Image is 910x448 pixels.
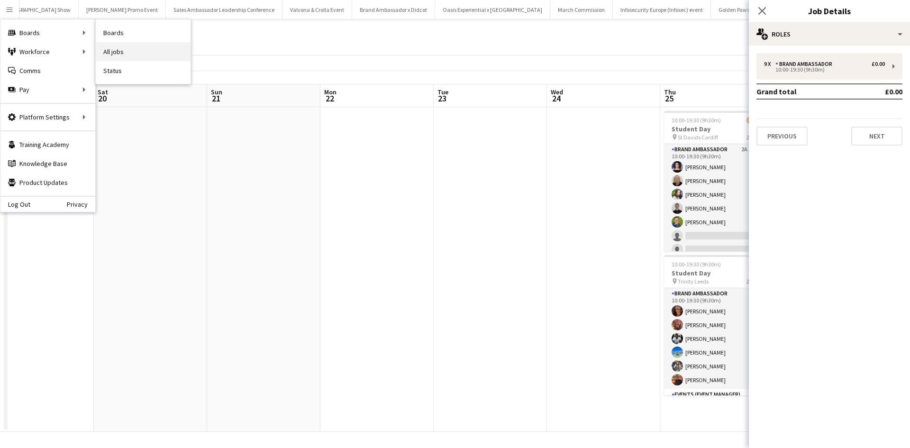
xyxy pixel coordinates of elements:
div: Brand Ambassador [775,61,836,67]
a: All jobs [96,42,191,61]
app-job-card: 10:00-19:30 (9h30m)7/7Student Day Trinity Leeds2 RolesBrand Ambassador6/610:00-19:30 (9h30m)[PERS... [664,255,770,395]
a: Boards [96,23,191,42]
a: Comms [0,61,95,80]
span: Sat [98,88,108,96]
div: Platform Settings [0,108,95,127]
button: Infosecurity Europe (Infosec) event [613,0,711,19]
a: Product Updates [0,173,95,192]
span: 23 [436,93,448,104]
div: Workforce [0,42,95,61]
span: 10:00-19:30 (9h30m) [672,261,721,268]
div: 9 x [764,61,775,67]
span: 20 [96,93,108,104]
div: Boards [0,23,95,42]
a: Knowledge Base [0,154,95,173]
button: Next [851,127,902,146]
span: 22 [323,93,337,104]
button: Golden Paws Promo [711,0,774,19]
app-card-role: Brand Ambassador6/610:00-19:30 (9h30m)[PERSON_NAME][PERSON_NAME][PERSON_NAME][PERSON_NAME][PERSON... [664,288,770,389]
div: Roles [749,23,910,46]
a: Privacy [67,201,95,208]
td: £0.00 [857,84,902,99]
button: Brand Ambassador x Didcot [352,0,435,19]
a: Status [96,61,191,80]
button: [PERSON_NAME] Promo Event [79,0,166,19]
h3: Student Day [664,125,770,133]
div: 10:00-19:30 (9h30m) [764,67,885,72]
h3: Student Day [664,269,770,277]
span: 21 [209,93,222,104]
button: Oasis Experiential x [GEOGRAPHIC_DATA] [435,0,550,19]
app-card-role: Brand Ambassador2A5/910:00-19:30 (9h30m)[PERSON_NAME][PERSON_NAME][PERSON_NAME][PERSON_NAME][PERS... [664,144,770,286]
span: Tue [437,88,448,96]
span: Trinity Leeds [678,278,709,285]
span: Thu [664,88,676,96]
span: St Davids Cardiff [678,134,718,141]
span: Mon [324,88,337,96]
span: 10:00-19:30 (9h30m) [672,117,721,124]
button: Previous [756,127,808,146]
span: 6/10 [746,117,763,124]
a: Log Out [0,201,30,208]
button: Valvona & Crolla Event [282,0,352,19]
span: Wed [551,88,563,96]
span: 2 Roles [746,134,763,141]
span: 25 [663,93,676,104]
app-job-card: 10:00-19:30 (9h30m)6/10Student Day St Davids Cardiff2 RolesBrand Ambassador2A5/910:00-19:30 (9h30... [664,111,770,251]
div: Pay [0,80,95,99]
div: £0.00 [872,61,885,67]
span: 24 [549,93,563,104]
td: Grand total [756,84,857,99]
span: Sun [211,88,222,96]
a: Training Academy [0,135,95,154]
h3: Job Details [749,5,910,17]
span: 2 Roles [746,278,763,285]
app-card-role: Events (Event Manager)1/1 [664,389,770,421]
button: Sales Ambassador Leadership Conference [166,0,282,19]
button: March Commission [550,0,613,19]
